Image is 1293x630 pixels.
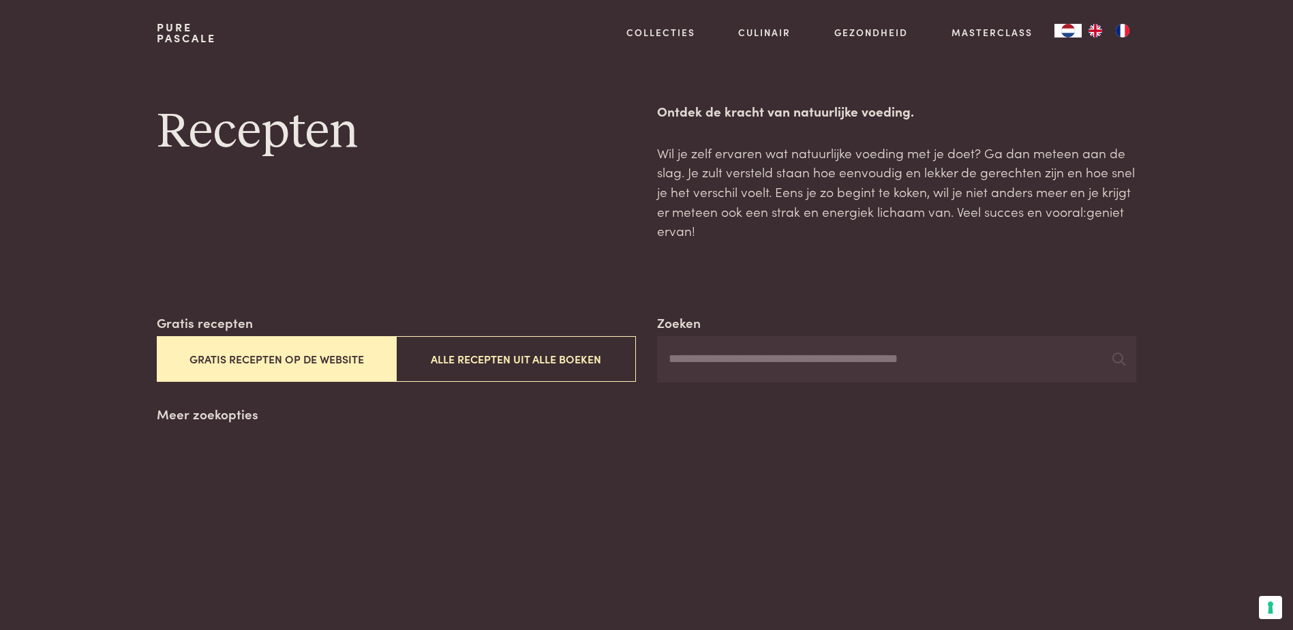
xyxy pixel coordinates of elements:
a: Culinair [738,25,791,40]
h1: Recepten [157,102,635,163]
a: EN [1082,24,1109,37]
a: Collecties [626,25,695,40]
a: NL [1054,24,1082,37]
a: FR [1109,24,1136,37]
a: Masterclass [952,25,1033,40]
strong: Ontdek de kracht van natuurlijke voeding. [657,102,914,120]
button: Gratis recepten op de website [157,336,396,382]
label: Gratis recepten [157,313,253,333]
p: Wil je zelf ervaren wat natuurlijke voeding met je doet? Ga dan meteen aan de slag. Je zult verst... [657,143,1136,241]
div: Language [1054,24,1082,37]
aside: Language selected: Nederlands [1054,24,1136,37]
a: Gezondheid [834,25,908,40]
a: PurePascale [157,22,216,44]
label: Zoeken [657,313,701,333]
button: Uw voorkeuren voor toestemming voor trackingtechnologieën [1259,596,1282,619]
button: Alle recepten uit alle boeken [396,336,635,382]
ul: Language list [1082,24,1136,37]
